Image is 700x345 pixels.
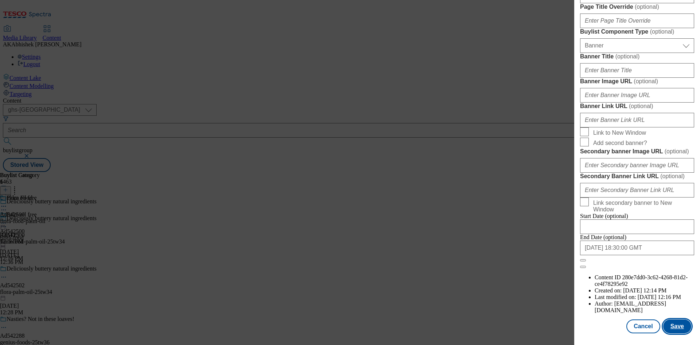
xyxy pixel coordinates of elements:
span: ( optional ) [660,173,685,179]
label: Banner Link URL [580,103,694,110]
span: End Date (optional) [580,234,626,240]
input: Enter Date [580,219,694,234]
button: Save [663,319,691,333]
span: ( optional ) [615,53,640,60]
span: ( optional ) [650,28,674,35]
input: Enter Banner Link URL [580,113,694,127]
span: ( optional ) [634,78,658,84]
input: Enter Secondary Banner Link URL [580,183,694,198]
span: [DATE] 12:16 PM [638,294,681,300]
li: Last modified on: [595,294,694,300]
label: Banner Image URL [580,78,694,85]
span: Link secondary banner to New Window [593,200,691,213]
label: Secondary Banner Link URL [580,173,694,180]
span: ( optional ) [635,4,659,10]
button: Cancel [626,319,660,333]
input: Enter Date [580,241,694,255]
label: Buylist Component Type [580,28,694,35]
span: ( optional ) [665,148,689,154]
li: Created on: [595,287,694,294]
input: Enter Page Title Override [580,14,694,28]
span: Link to New Window [593,130,646,136]
span: [DATE] 12:14 PM [623,287,666,294]
li: Author: [595,300,694,314]
span: Add second banner? [593,140,647,146]
label: Secondary banner Image URL [580,148,694,155]
input: Enter Banner Image URL [580,88,694,103]
input: Enter Banner Title [580,63,694,78]
label: Banner Title [580,53,694,60]
button: Close [580,259,586,261]
span: Start Date (optional) [580,213,628,219]
label: Page Title Override [580,3,694,11]
li: Content ID [595,274,694,287]
span: 280e7dd0-3c62-4268-81d2-ce4f78295e92 [595,274,688,287]
span: ( optional ) [629,103,653,109]
span: [EMAIL_ADDRESS][DOMAIN_NAME] [595,300,666,313]
input: Enter Secondary banner Image URL [580,158,694,173]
